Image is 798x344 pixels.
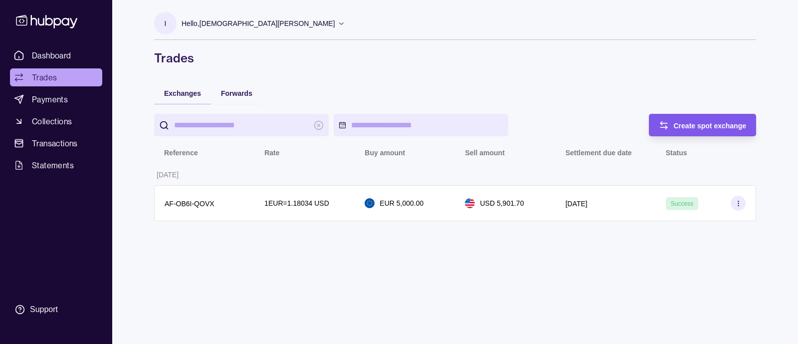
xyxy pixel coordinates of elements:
[221,89,252,97] span: Forwards
[666,149,687,157] p: Status
[365,198,375,208] img: eu
[154,50,756,66] h1: Trades
[10,68,102,86] a: Trades
[465,149,504,157] p: Sell amount
[32,159,74,171] span: Statements
[480,198,524,209] p: USD 5,901.70
[174,114,309,136] input: search
[566,200,588,208] p: [DATE]
[182,18,335,29] p: Hello, [DEMOGRAPHIC_DATA][PERSON_NAME]
[10,299,102,320] a: Support
[10,156,102,174] a: Statements
[32,115,72,127] span: Collections
[165,200,214,208] p: AF-OB6I-QOVX
[30,304,58,315] div: Support
[164,149,198,157] p: Reference
[566,149,632,157] p: Settlement due date
[32,71,57,83] span: Trades
[674,122,747,130] span: Create spot exchange
[164,89,201,97] span: Exchanges
[10,112,102,130] a: Collections
[264,198,329,209] p: 1 EUR = 1.18034 USD
[380,198,423,209] p: EUR 5,000.00
[671,200,693,207] span: Success
[165,18,167,29] p: I
[32,49,71,61] span: Dashboard
[10,46,102,64] a: Dashboard
[649,114,757,136] button: Create spot exchange
[10,134,102,152] a: Transactions
[264,149,279,157] p: Rate
[157,171,179,179] p: [DATE]
[32,137,78,149] span: Transactions
[32,93,68,105] span: Payments
[10,90,102,108] a: Payments
[365,149,405,157] p: Buy amount
[465,198,475,208] img: us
